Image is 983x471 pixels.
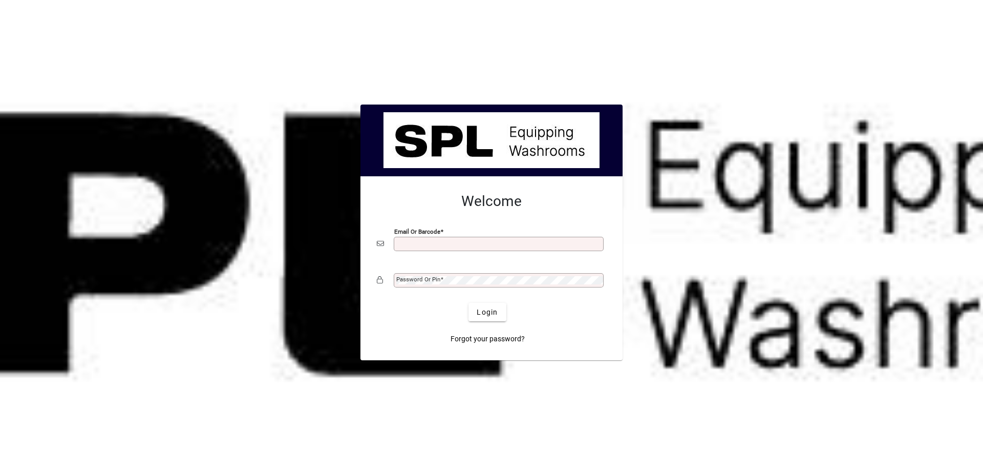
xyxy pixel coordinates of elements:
[468,303,506,321] button: Login
[451,334,525,344] span: Forgot your password?
[477,307,498,318] span: Login
[396,276,440,283] mat-label: Password or Pin
[446,330,529,348] a: Forgot your password?
[377,193,606,210] h2: Welcome
[394,228,440,235] mat-label: Email or Barcode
